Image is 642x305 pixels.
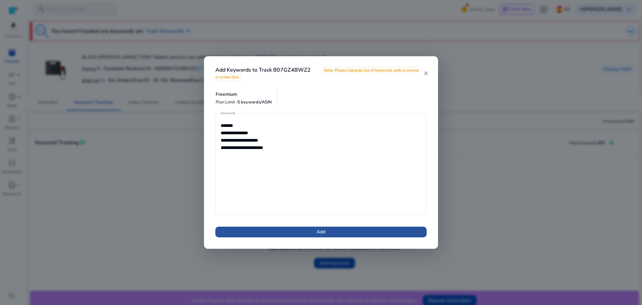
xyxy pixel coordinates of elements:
p: Plan Limit - [216,99,272,105]
h5: Freemium [216,92,272,97]
span: 5 keywords/ASIN [237,99,272,105]
span: Add [317,228,325,235]
button: Add [215,227,427,237]
mat-icon: close [423,70,429,76]
span: Note: Please separate list of keywords with a comma or a new line. [215,66,419,81]
h4: Add Keywords to Track B07GZ4BWZ2 [215,67,423,80]
mat-label: Keywords [221,111,235,116]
